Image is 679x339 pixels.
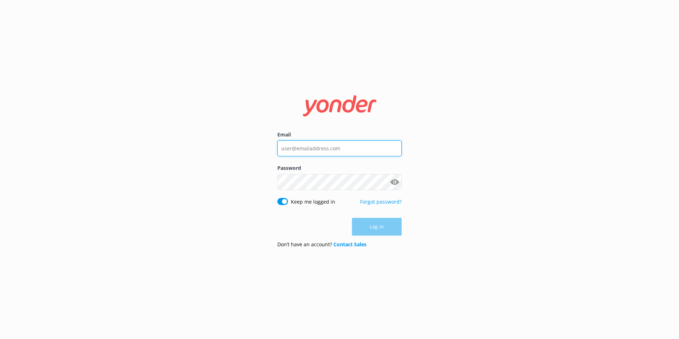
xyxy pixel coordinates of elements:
[333,241,366,248] a: Contact Sales
[277,164,402,172] label: Password
[387,175,402,189] button: Show password
[291,198,335,206] label: Keep me logged in
[360,198,402,205] a: Forgot password?
[277,131,402,139] label: Email
[277,241,366,248] p: Don’t have an account?
[277,140,402,156] input: user@emailaddress.com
